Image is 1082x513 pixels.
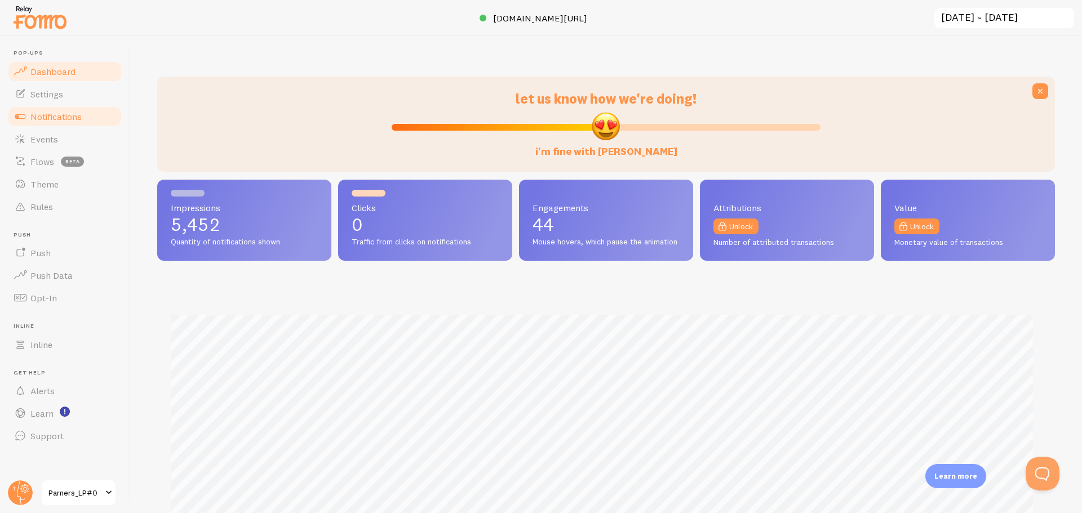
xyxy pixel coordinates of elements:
p: 5,452 [171,216,318,234]
p: 44 [533,216,680,234]
span: Impressions [171,203,318,212]
span: Mouse hovers, which pause the animation [533,237,680,247]
p: 0 [352,216,499,234]
a: Dashboard [7,60,123,83]
span: Push Data [30,270,73,281]
img: fomo-relay-logo-orange.svg [12,3,68,32]
span: Monetary value of transactions [894,238,1041,248]
span: Attributions [713,203,861,212]
a: Flows beta [7,150,123,173]
span: Value [894,203,1041,212]
span: beta [61,157,84,167]
a: Push [7,242,123,264]
span: Push [30,247,51,258]
div: Learn more [925,464,986,488]
span: Flows [30,156,54,167]
iframe: Help Scout Beacon - Open [1026,457,1059,490]
a: Parners_LP#0 [41,479,117,506]
a: Inline [7,333,123,356]
span: Learn [30,408,54,419]
a: Unlock [894,218,939,234]
span: Parners_LP#0 [48,486,102,499]
span: Push [14,231,123,239]
span: Inline [14,323,123,330]
span: Theme [30,179,59,190]
span: Dashboard [30,66,76,77]
span: Traffic from clicks on notifications [352,237,499,247]
span: Inline [30,339,52,350]
span: Events [30,133,58,145]
a: Support [7,425,123,447]
span: Opt-In [30,292,57,304]
span: Clicks [352,203,499,212]
a: Settings [7,83,123,105]
a: Theme [7,173,123,195]
a: Events [7,128,123,150]
a: Unlock [713,218,759,234]
svg: <p>Watch New Feature Tutorials!</p> [60,407,70,417]
a: Learn [7,402,123,425]
span: let us know how we're doing! [516,90,697,107]
span: Support [30,430,64,441]
span: Settings [30,88,63,100]
a: Notifications [7,105,123,128]
span: Notifications [30,111,82,122]
label: i'm fine with [PERSON_NAME] [535,134,677,158]
span: Quantity of notifications shown [171,237,318,247]
a: Opt-In [7,287,123,309]
img: emoji.png [591,111,621,141]
span: Get Help [14,369,123,377]
span: Number of attributed transactions [713,238,861,248]
a: Push Data [7,264,123,287]
p: Learn more [934,471,977,481]
span: Alerts [30,385,55,396]
span: Pop-ups [14,50,123,57]
span: Rules [30,201,53,212]
span: Engagements [533,203,680,212]
a: Rules [7,195,123,218]
a: Alerts [7,380,123,402]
